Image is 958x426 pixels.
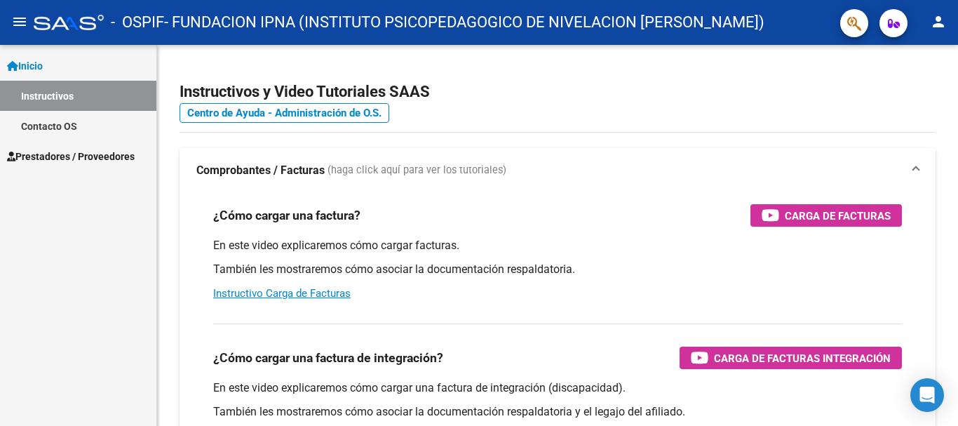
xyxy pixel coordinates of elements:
[328,163,506,178] span: (haga click aquí para ver los tutoriales)
[213,206,360,225] h3: ¿Cómo cargar una factura?
[11,13,28,30] mat-icon: menu
[213,238,902,253] p: En este video explicaremos cómo cargar facturas.
[213,262,902,277] p: También les mostraremos cómo asociar la documentación respaldatoria.
[164,7,764,38] span: - FUNDACION IPNA (INSTITUTO PSICOPEDAGOGICO DE NIVELACION [PERSON_NAME])
[930,13,947,30] mat-icon: person
[196,163,325,178] strong: Comprobantes / Facturas
[180,103,389,123] a: Centro de Ayuda - Administración de O.S.
[785,207,891,225] span: Carga de Facturas
[910,378,944,412] div: Open Intercom Messenger
[7,58,43,74] span: Inicio
[213,380,902,396] p: En este video explicaremos cómo cargar una factura de integración (discapacidad).
[213,348,443,368] h3: ¿Cómo cargar una factura de integración?
[750,204,902,227] button: Carga de Facturas
[7,149,135,164] span: Prestadores / Proveedores
[213,404,902,420] p: También les mostraremos cómo asociar la documentación respaldatoria y el legajo del afiliado.
[180,79,936,105] h2: Instructivos y Video Tutoriales SAAS
[180,148,936,193] mat-expansion-panel-header: Comprobantes / Facturas (haga click aquí para ver los tutoriales)
[213,287,351,300] a: Instructivo Carga de Facturas
[714,350,891,367] span: Carga de Facturas Integración
[680,347,902,369] button: Carga de Facturas Integración
[111,7,164,38] span: - OSPIF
